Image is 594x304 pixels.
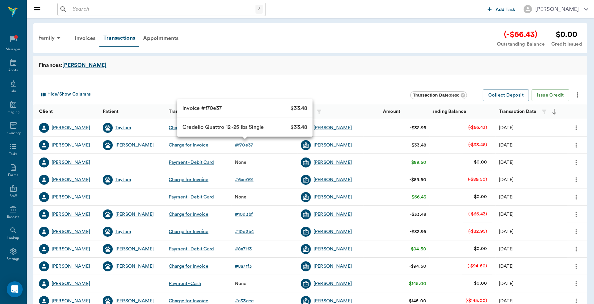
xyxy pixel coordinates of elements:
a: #8a71f3 [235,246,254,252]
a: [PERSON_NAME] [314,263,352,270]
div: [PERSON_NAME] [52,125,90,131]
div: None [235,159,247,166]
td: (-$33.48) [463,136,492,154]
td: $0.00 [469,153,492,171]
div: 06/27/25 [499,246,514,252]
a: [PERSON_NAME] [314,228,352,235]
div: 06/25/25 [499,280,514,287]
a: [PERSON_NAME] [314,246,352,252]
a: [PERSON_NAME] [52,142,90,149]
a: #10d3b4 [235,228,256,235]
a: [PERSON_NAME] [314,159,352,166]
div: Family [34,30,67,46]
td: (-$66.43) [463,205,492,223]
span: Credelio Quattro 12 -25 lbs Single [182,124,264,132]
div: Inventory [6,131,21,136]
div: -$33.48 [410,211,426,218]
div: -$32.95 [410,125,426,131]
a: [PERSON_NAME] [52,159,90,166]
div: Imaging [7,110,20,115]
a: [PERSON_NAME] [115,142,154,149]
strong: Transaction [169,109,195,114]
div: 08/08/25 [499,194,514,200]
div: [PERSON_NAME] [52,211,90,218]
div: Credit Issued [551,41,582,48]
a: #f70e37 [235,142,256,149]
div: [PERSON_NAME] [314,211,352,218]
div: [PERSON_NAME] [52,228,90,235]
button: more [571,191,582,203]
div: Settings [7,257,20,262]
div: -$33.48 [410,142,426,149]
strong: Outstanding Balance [420,109,466,114]
td: (-$94.50) [462,257,492,275]
button: more [571,226,582,237]
div: Charge for Invoice [169,211,208,218]
div: $94.50 [411,246,426,252]
button: more [571,209,582,220]
div: Tasks [9,152,17,157]
button: Close drawer [31,3,44,16]
span: $33.48 [290,105,307,113]
a: [PERSON_NAME] [314,194,352,200]
a: [PERSON_NAME] [52,263,90,270]
div: [PERSON_NAME] [52,176,90,183]
button: more [571,278,582,289]
button: Add Task [485,3,518,15]
div: Invoices [71,30,99,46]
div: $145.00 [409,280,426,287]
a: [PERSON_NAME] [314,280,352,287]
a: Taytum [115,176,131,183]
div: Transaction Date:desc [410,91,467,99]
div: $66.43 [412,194,426,200]
div: # 8a71f3 [235,246,252,252]
a: [PERSON_NAME] [115,211,154,218]
div: Labs [10,89,17,94]
a: [PERSON_NAME] [52,246,90,252]
div: # f70e37 [235,142,253,149]
strong: Client [39,109,53,114]
div: Transactions [99,30,139,47]
div: Appointments [139,30,183,46]
button: more [571,174,582,185]
div: [PERSON_NAME] [535,5,579,13]
span: : desc [413,93,459,98]
div: Outstanding Balance [497,41,545,48]
button: more [571,261,582,272]
div: Charge for Invoice [169,228,208,235]
td: (-$32.95) [463,223,492,240]
div: Payment - Debit Card [169,194,214,200]
td: $0.00 [469,240,492,258]
a: #10d3bf [235,211,255,218]
div: 09/08/25 [499,125,514,131]
a: #6ae091 [235,176,256,183]
div: Open Intercom Messenger [7,281,23,297]
a: Taytum [115,125,131,131]
td: (-$89.50) [463,171,492,188]
div: [PERSON_NAME] [314,176,352,183]
button: more [572,89,583,101]
div: # 6ae091 [235,176,253,183]
div: Messages [6,47,21,52]
a: [PERSON_NAME] [314,125,352,131]
a: Taytum [115,228,131,235]
a: [PERSON_NAME] [52,194,90,200]
span: $33.48 [290,124,307,132]
b: Transaction Date [413,93,449,98]
div: Staff [10,194,17,199]
a: [PERSON_NAME] [52,280,90,287]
